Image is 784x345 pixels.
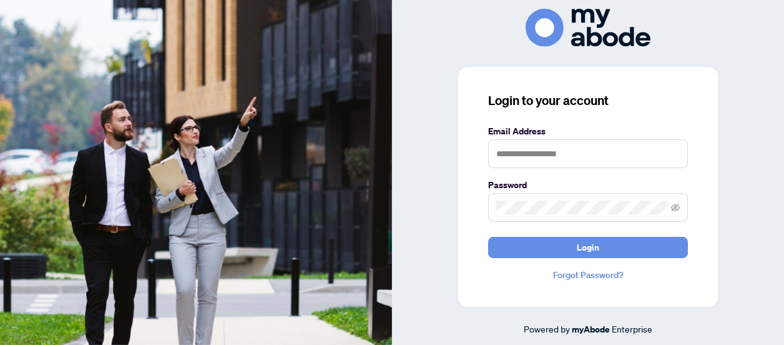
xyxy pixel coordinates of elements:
span: Enterprise [612,323,652,334]
a: myAbode [572,322,610,336]
img: ma-logo [526,9,650,47]
span: Login [577,237,599,257]
h3: Login to your account [488,92,688,109]
label: Password [488,178,688,192]
a: Forgot Password? [488,268,688,282]
button: Login [488,237,688,258]
label: Email Address [488,124,688,138]
span: Powered by [524,323,570,334]
span: eye-invisible [671,203,680,212]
